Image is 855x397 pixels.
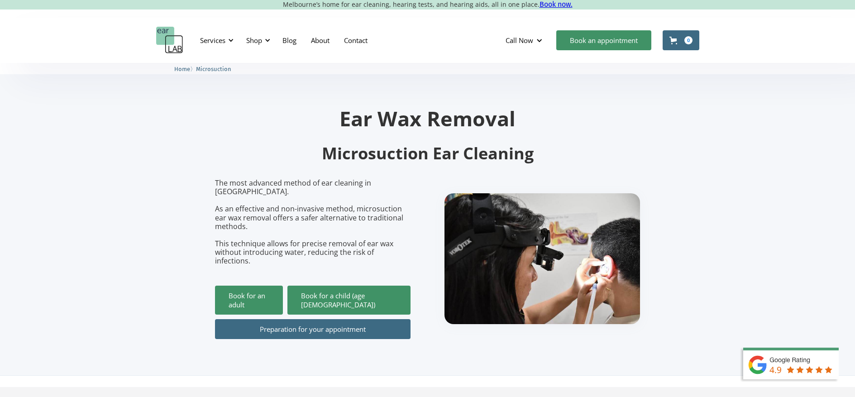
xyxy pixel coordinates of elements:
[200,36,225,45] div: Services
[556,30,651,50] a: Book an appointment
[444,193,640,324] img: boy getting ear checked.
[304,27,337,53] a: About
[215,319,411,339] a: Preparation for your appointment
[275,27,304,53] a: Blog
[196,66,231,72] span: Microsuction
[195,27,236,54] div: Services
[215,108,640,129] h1: Ear Wax Removal
[196,64,231,73] a: Microsuction
[498,27,552,54] div: Call Now
[684,36,693,44] div: 0
[174,64,190,73] a: Home
[241,27,273,54] div: Shop
[174,64,196,74] li: 〉
[156,27,183,54] a: home
[215,143,640,164] h2: Microsuction Ear Cleaning
[506,36,533,45] div: Call Now
[287,286,411,315] a: Book for a child (age [DEMOGRAPHIC_DATA])
[215,179,411,266] p: The most advanced method of ear cleaning in [GEOGRAPHIC_DATA]. As an effective and non-invasive m...
[246,36,262,45] div: Shop
[174,66,190,72] span: Home
[663,30,699,50] a: Open cart
[215,286,283,315] a: Book for an adult
[337,27,375,53] a: Contact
